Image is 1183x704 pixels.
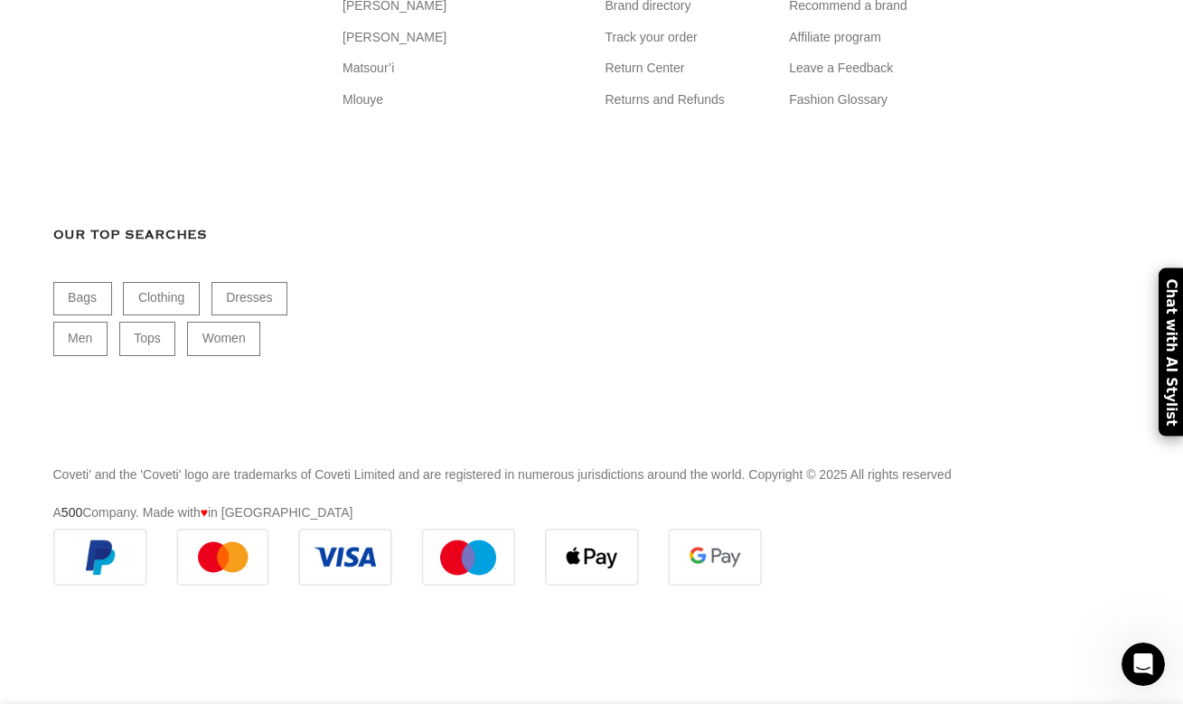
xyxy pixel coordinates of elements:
a: Matsour’i [343,60,396,78]
a: Fashion Glossary [789,91,889,109]
a: Women (22,688 items) [187,322,260,355]
h3: Our Top Searches [53,225,303,245]
iframe: Intercom live chat [1122,643,1165,686]
div: A Company. Made with in [GEOGRAPHIC_DATA] [53,465,1131,523]
a: [PERSON_NAME] [343,29,448,47]
img: DHL (1) [892,545,1028,587]
a: Tops (3,154 items) [119,322,176,355]
a: Returns and Refunds [606,91,727,109]
img: guaranteed-safe-checkout-bordered.j [53,529,763,586]
a: Return Center [606,60,687,78]
a: Affiliate program [789,29,883,47]
a: Track your order [606,29,699,47]
a: Clothing (19,394 items) [123,282,200,315]
a: 500 [61,505,82,520]
a: Leave a Feedback [789,60,895,78]
a: Men (1,906 items) [53,322,108,355]
a: Bags (1,767 items) [53,282,112,315]
p: Coveti' and the 'Coveti' logo are trademarks of Coveti Limited and are registered in numerous jur... [53,465,1131,484]
img: svg%3E [53,35,303,171]
a: Mlouye [343,91,385,109]
span: ♥ [200,502,208,524]
a: Dresses (9,913 items) [211,282,287,315]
